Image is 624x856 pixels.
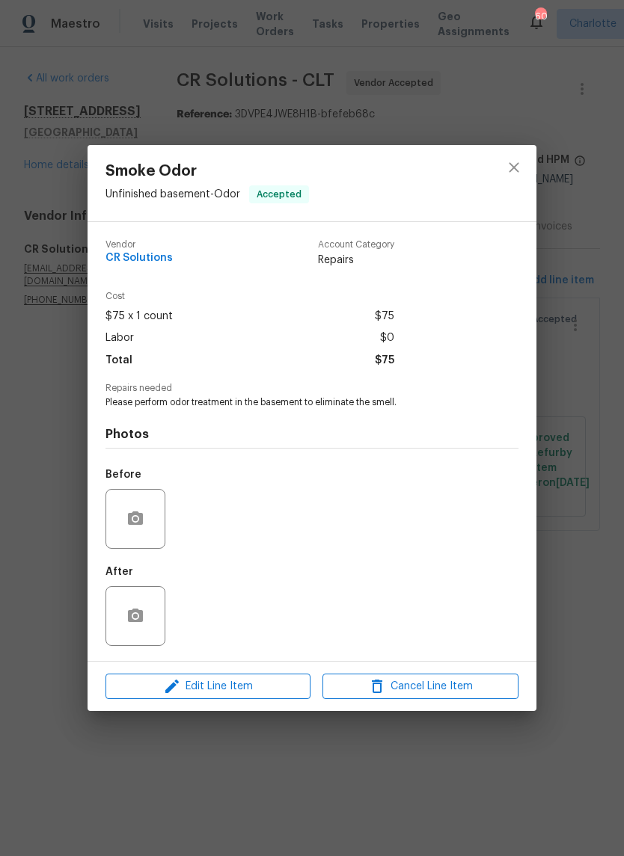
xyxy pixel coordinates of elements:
[318,253,394,268] span: Repairs
[105,674,311,700] button: Edit Line Item
[110,677,306,696] span: Edit Line Item
[105,188,240,199] span: Unfinished basement - Odor
[105,292,394,301] span: Cost
[105,240,173,250] span: Vendor
[496,150,532,185] button: close
[105,163,309,179] span: Smoke Odor
[105,253,173,264] span: CR Solutions
[105,396,477,409] span: Please perform odor treatment in the basement to eliminate the smell.
[105,469,141,480] h5: Before
[105,350,132,372] span: Total
[105,384,519,393] span: Repairs needed
[105,306,173,327] span: $75 x 1 count
[105,327,134,349] span: Labor
[322,674,519,700] button: Cancel Line Item
[105,427,519,442] h4: Photos
[318,240,394,250] span: Account Category
[327,677,514,696] span: Cancel Line Item
[380,327,394,349] span: $0
[375,306,394,327] span: $75
[251,187,308,202] span: Accepted
[375,350,394,372] span: $75
[105,567,133,577] h5: After
[535,9,545,24] div: 60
